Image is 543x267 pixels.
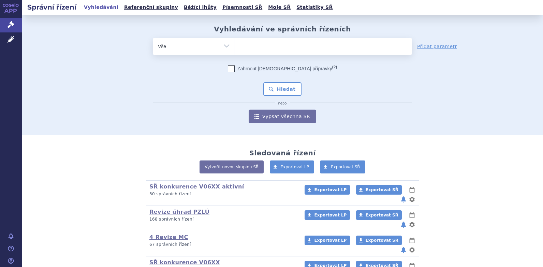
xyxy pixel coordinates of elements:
button: nastavení [409,221,415,229]
button: lhůty [409,186,415,194]
a: Vypsat všechna SŘ [249,110,316,123]
a: Moje SŘ [266,3,293,12]
a: Vyhledávání [82,3,120,12]
h2: Správní řízení [22,2,82,12]
a: Exportovat SŘ [356,236,402,245]
a: SŘ konkurence V06XX aktivní [149,183,244,190]
i: nebo [275,101,290,106]
span: Exportovat LP [281,165,309,169]
span: Exportovat LP [314,213,347,217]
a: Vytvořit novou skupinu SŘ [200,160,264,173]
span: Exportovat SŘ [366,187,398,192]
a: Exportovat SŘ [356,210,402,220]
a: Exportovat LP [305,236,350,245]
a: Přidat parametr [417,43,457,50]
a: Exportovat SŘ [320,160,365,173]
a: Exportovat LP [305,185,350,195]
button: nastavení [409,195,415,203]
a: Exportovat LP [270,160,314,173]
span: Exportovat SŘ [366,238,398,243]
span: Exportovat SŘ [331,165,360,169]
a: Písemnosti SŘ [220,3,264,12]
a: SŘ konkurence V06XX [149,259,220,266]
button: notifikace [400,246,407,254]
p: 168 správních řízení [149,216,296,222]
span: Exportovat LP [314,187,347,192]
span: Exportovat SŘ [366,213,398,217]
label: Zahrnout [DEMOGRAPHIC_DATA] přípravky [228,65,337,72]
button: nastavení [409,246,415,254]
button: lhůty [409,211,415,219]
a: Referenční skupiny [122,3,180,12]
h2: Vyhledávání ve správních řízeních [214,25,351,33]
a: Běžící lhůty [182,3,219,12]
abbr: (?) [332,65,337,69]
a: Exportovat SŘ [356,185,402,195]
a: Exportovat LP [305,210,350,220]
p: 67 správních řízení [149,242,296,248]
button: notifikace [400,195,407,203]
a: Statistiky SŘ [294,3,335,12]
button: notifikace [400,221,407,229]
button: Hledat [263,82,302,96]
a: 4 Revize MC [149,234,188,240]
p: 30 správních řízení [149,191,296,197]
h2: Sledovaná řízení [249,149,315,157]
a: Revize úhrad PZLÚ [149,209,209,215]
button: lhůty [409,236,415,244]
span: Exportovat LP [314,238,347,243]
